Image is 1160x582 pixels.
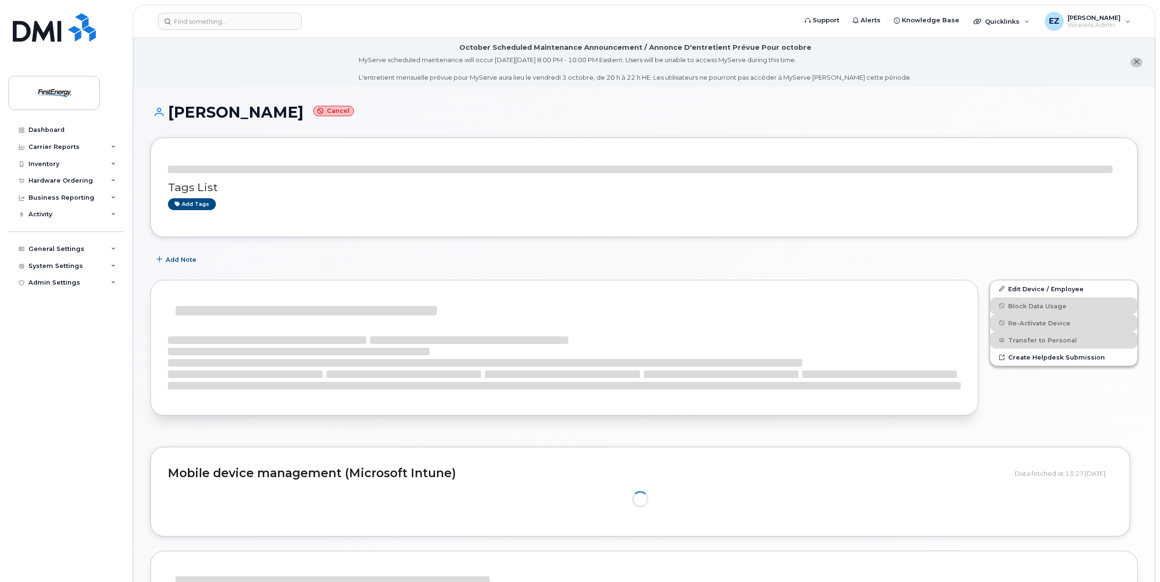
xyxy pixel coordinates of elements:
button: Block Data Usage [990,297,1137,314]
h3: Tags List [168,182,1120,194]
button: Transfer to Personal [990,332,1137,349]
div: Data fetched at 13:27 [DATE] [1015,464,1113,482]
div: October Scheduled Maintenance Announcement / Annonce D'entretient Prévue Pour octobre [459,43,811,53]
span: Re-Activate Device [1008,319,1070,326]
button: Add Note [150,251,204,268]
div: MyServe scheduled maintenance will occur [DATE][DATE] 8:00 PM - 10:00 PM Eastern. Users will be u... [359,55,911,82]
h2: Mobile device management (Microsoft Intune) [168,467,1008,480]
a: Edit Device / Employee [990,280,1137,297]
small: Cancel [313,106,354,117]
h1: [PERSON_NAME] [150,104,1138,120]
button: Re-Activate Device [990,314,1137,332]
button: close notification [1131,57,1142,67]
a: Create Helpdesk Submission [990,349,1137,366]
span: Add Note [166,255,196,264]
a: Add tags [168,198,216,210]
